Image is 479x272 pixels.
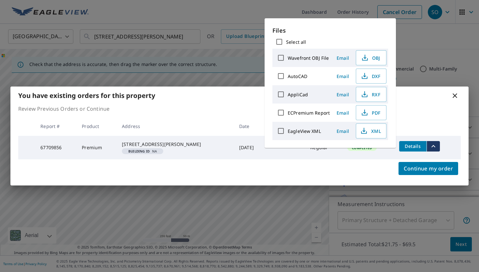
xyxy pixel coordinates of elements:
[35,117,77,136] th: Report #
[288,55,329,61] label: Wavefront OBJ File
[335,110,351,116] span: Email
[288,73,307,79] label: AutoCAD
[234,117,267,136] th: Date
[77,136,117,159] td: Premium
[360,72,381,80] span: DXF
[360,90,381,98] span: RXF
[288,110,330,116] label: ECPremium Report
[403,143,423,149] span: Details
[335,55,351,61] span: Email
[288,128,321,134] label: EagleView XML
[117,117,234,136] th: Address
[335,91,351,98] span: Email
[356,123,386,138] button: XML
[356,69,386,84] button: DXF
[286,39,306,45] label: Select all
[18,105,461,113] p: Review Previous Orders or Continue
[356,50,386,65] button: OBJ
[360,109,381,117] span: PDF
[332,108,353,118] button: Email
[332,126,353,136] button: Email
[335,73,351,79] span: Email
[124,150,161,153] span: NA
[399,141,427,152] button: detailsBtn-67709856
[360,127,381,135] span: XML
[234,136,267,159] td: [DATE]
[404,164,453,173] span: Continue my order
[335,128,351,134] span: Email
[360,54,381,62] span: OBJ
[35,136,77,159] td: 67709856
[272,26,388,35] p: Files
[332,53,353,63] button: Email
[399,162,458,175] button: Continue my order
[288,91,308,98] label: AppliCad
[18,91,155,100] b: You have existing orders for this property
[332,71,353,81] button: Email
[128,150,150,153] em: Building ID
[122,141,229,148] div: [STREET_ADDRESS][PERSON_NAME]
[77,117,117,136] th: Product
[356,105,386,120] button: PDF
[427,141,440,152] button: filesDropdownBtn-67709856
[356,87,386,102] button: RXF
[332,89,353,100] button: Email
